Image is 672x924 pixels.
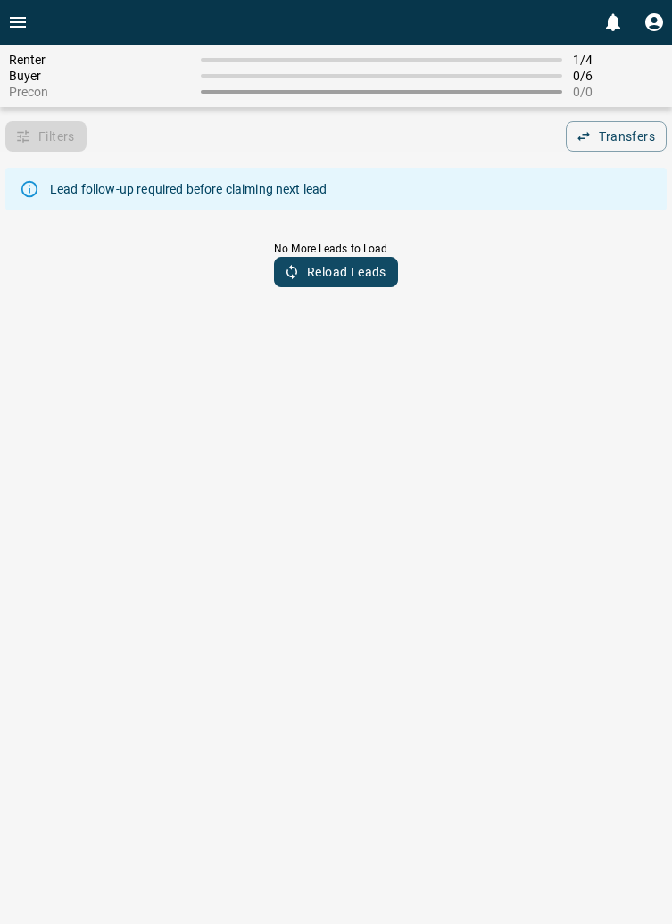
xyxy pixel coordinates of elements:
span: 0 / 6 [573,69,663,83]
span: Precon [9,85,190,99]
p: No More Leads to Load [274,241,398,257]
button: Reload Leads [274,257,398,287]
button: Transfers [566,121,667,152]
span: 0 / 0 [573,85,663,99]
span: Buyer [9,69,190,83]
span: 1 / 4 [573,53,663,67]
button: Profile [636,4,672,40]
div: Lead follow-up required before claiming next lead [50,173,327,205]
span: Renter [9,53,190,67]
